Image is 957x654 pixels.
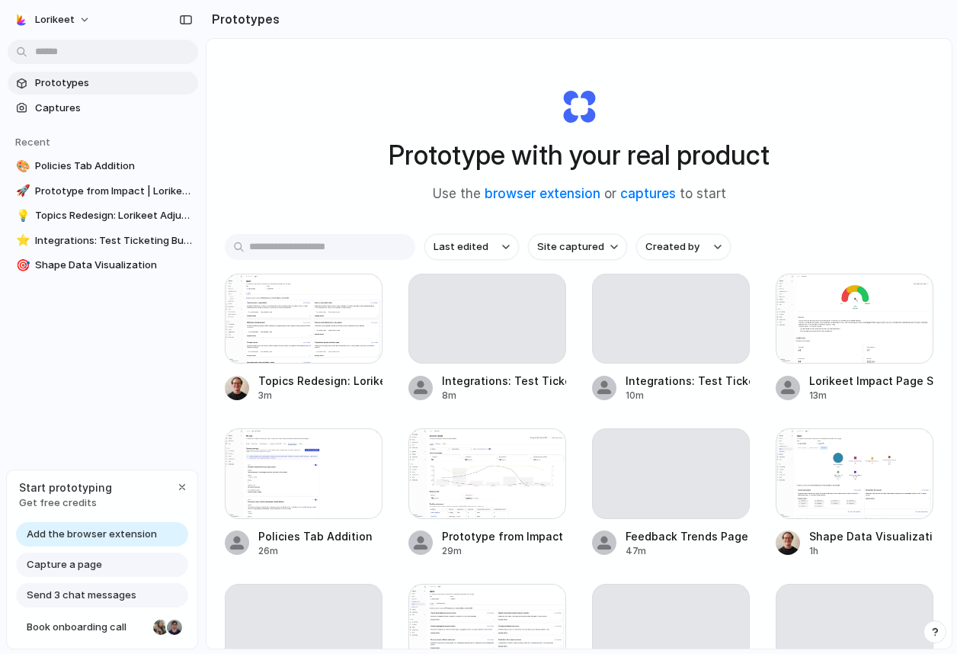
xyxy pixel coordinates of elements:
[809,373,933,389] div: Lorikeet Impact Page Sketch
[16,207,27,225] div: 💡
[809,544,933,558] div: 1h
[35,208,192,223] span: Topics Redesign: Lorikeet Adjustment
[433,184,726,204] span: Use the or to start
[14,233,29,248] button: ⭐
[16,522,188,547] a: Add the browser extension
[776,274,933,402] a: Lorikeet Impact Page SketchLorikeet Impact Page Sketch13m
[27,557,102,572] span: Capture a page
[206,10,280,28] h2: Prototypes
[16,182,27,200] div: 🚀
[442,544,566,558] div: 29m
[442,373,566,389] div: Integrations: Test Ticketing Button - Succeeding
[258,544,373,558] div: 26m
[408,274,566,402] a: Integrations: Test Ticketing Button - Succeeding8m
[408,428,566,557] a: Prototype from Impact | LorikeetPrototype from Impact | Lorikeet29m
[8,204,198,227] a: 💡Topics Redesign: Lorikeet Adjustment
[258,528,373,544] div: Policies Tab Addition
[35,258,192,273] span: Shape Data Visualization
[592,274,750,402] a: Integrations: Test Ticketing Button - Failing10m
[35,184,192,199] span: Prototype from Impact | Lorikeet
[35,159,192,174] span: Policies Tab Addition
[620,186,676,201] a: captures
[8,155,198,178] a: 🎨Policies Tab Addition
[35,12,75,27] span: Lorikeet
[27,527,157,542] span: Add the browser extension
[8,229,198,252] a: ⭐Integrations: Test Ticketing Button - Failing
[35,101,192,116] span: Captures
[645,239,699,255] span: Created by
[165,618,184,636] div: Christian Iacullo
[19,479,112,495] span: Start prototyping
[626,528,748,544] div: Feedback Trends Page
[8,254,198,277] a: 🎯Shape Data Visualization
[809,528,933,544] div: Shape Data Visualization
[8,72,198,95] a: Prototypes
[225,274,382,402] a: Topics Redesign: Lorikeet AdjustmentTopics Redesign: Lorikeet Adjustment3m
[626,373,750,389] div: Integrations: Test Ticketing Button - Failing
[16,257,27,274] div: 🎯
[225,428,382,557] a: Policies Tab AdditionPolicies Tab Addition26m
[152,618,170,636] div: Nicole Kubica
[258,389,382,402] div: 3m
[14,258,29,273] button: 🎯
[35,233,192,248] span: Integrations: Test Ticketing Button - Failing
[528,234,627,260] button: Site captured
[389,135,770,175] h1: Prototype with your real product
[27,588,136,603] span: Send 3 chat messages
[636,234,731,260] button: Created by
[442,389,566,402] div: 8m
[16,232,27,249] div: ⭐
[16,615,188,640] a: Book onboarding call
[258,373,382,389] div: Topics Redesign: Lorikeet Adjustment
[19,495,112,511] span: Get free credits
[592,428,750,557] a: Feedback Trends Page47m
[776,428,933,557] a: Shape Data VisualizationShape Data Visualization1h
[626,544,748,558] div: 47m
[424,234,519,260] button: Last edited
[14,184,29,199] button: 🚀
[809,389,933,402] div: 13m
[485,186,600,201] a: browser extension
[434,239,488,255] span: Last edited
[442,528,566,544] div: Prototype from Impact | Lorikeet
[14,159,29,174] button: 🎨
[8,8,98,32] button: Lorikeet
[626,389,750,402] div: 10m
[8,97,198,120] a: Captures
[8,180,198,203] a: 🚀Prototype from Impact | Lorikeet
[14,208,29,223] button: 💡
[537,239,604,255] span: Site captured
[35,75,192,91] span: Prototypes
[15,136,50,148] span: Recent
[27,620,147,635] span: Book onboarding call
[16,158,27,175] div: 🎨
